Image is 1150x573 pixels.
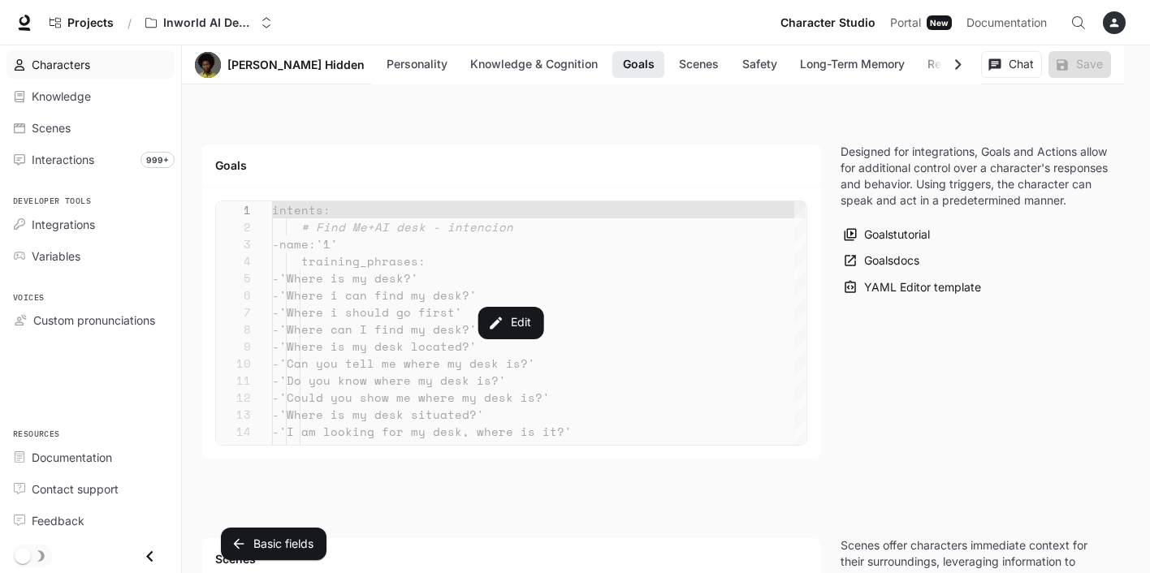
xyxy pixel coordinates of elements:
a: Variables [6,242,175,270]
a: Knowledge [6,82,175,110]
a: Character Studio [774,6,882,39]
button: Personality [378,51,456,78]
h4: Goals [215,157,807,174]
span: Custom pronunciations [33,312,155,329]
a: Feedback [6,506,175,535]
a: Go to projects [42,6,121,39]
div: Avatar image [195,52,221,78]
a: PortalNew [884,6,958,39]
h4: Scenes [215,551,807,567]
a: Documentation [960,6,1059,39]
button: Relationships [919,51,1009,78]
span: Variables [32,248,80,265]
a: [PERSON_NAME] Hidden [227,59,365,71]
button: Goals [612,51,664,78]
span: Integrations [32,216,95,233]
div: / [121,15,138,32]
a: Integrations [6,210,175,239]
button: Scenes [671,51,727,78]
button: Edit [478,307,544,339]
a: Scenes [6,114,175,142]
button: Close drawer [132,540,168,573]
span: Portal [890,13,921,33]
span: Feedback [32,512,84,529]
span: Scenes [32,119,71,136]
a: Interactions [6,145,175,174]
button: Open workspace menu [138,6,279,39]
span: Projects [67,16,114,30]
a: Contact support [6,475,175,503]
button: YAML Editor template [841,274,985,301]
button: Goalstutorial [841,222,934,248]
span: Contact support [32,480,119,498]
span: Characters [32,56,90,73]
button: Open character avatar dialog [195,52,221,78]
span: Documentation [32,449,112,466]
button: Open Command Menu [1062,6,1095,39]
span: Interactions [32,151,94,168]
p: Designed for integrations, Goals and Actions allow for additional control over a character's resp... [841,144,1111,209]
p: Inworld AI Demos kamil [163,16,254,30]
span: 999+ [141,152,175,168]
button: Safety [733,51,785,78]
span: Character Studio [780,13,875,33]
div: New [927,15,952,30]
span: Dark mode toggle [15,546,31,564]
button: Chat [981,51,1042,78]
button: Basic fields [221,528,326,560]
a: Characters [6,50,175,79]
span: Knowledge [32,88,91,105]
a: Documentation [6,443,175,472]
span: Documentation [966,13,1047,33]
a: Custom pronunciations [6,306,175,334]
a: Goalsdocs [841,248,923,274]
button: Long-Term Memory [792,51,913,78]
button: Knowledge & Cognition [462,51,606,78]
